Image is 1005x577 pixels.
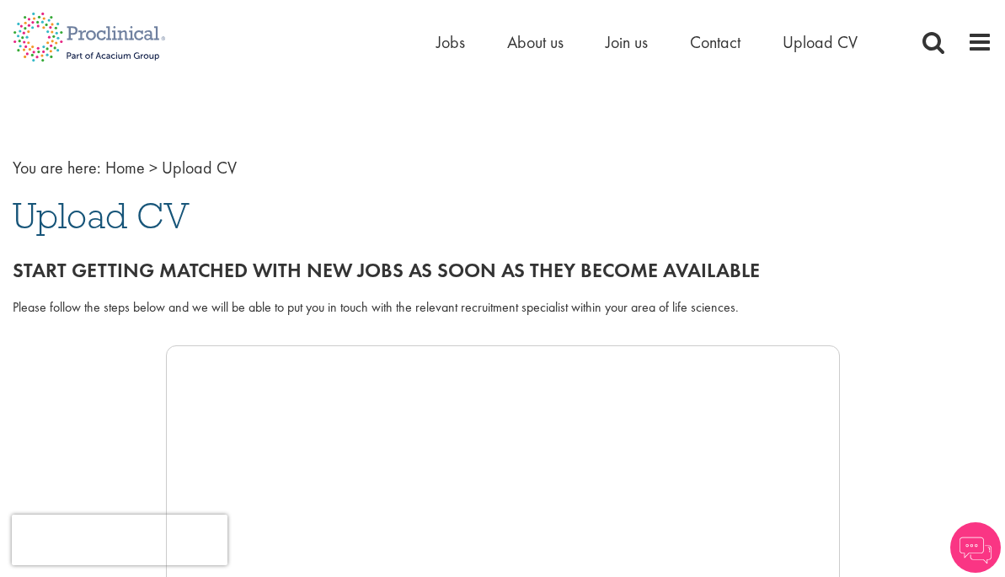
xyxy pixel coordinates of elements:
[13,259,992,281] h2: Start getting matched with new jobs as soon as they become available
[149,157,158,179] span: >
[162,157,237,179] span: Upload CV
[13,298,992,318] div: Please follow the steps below and we will be able to put you in touch with the relevant recruitme...
[12,515,227,565] iframe: reCAPTCHA
[105,157,145,179] a: breadcrumb link
[690,31,740,53] a: Contact
[783,31,858,53] a: Upload CV
[950,522,1001,573] img: Chatbot
[436,31,465,53] a: Jobs
[13,157,101,179] span: You are here:
[606,31,648,53] a: Join us
[13,193,190,238] span: Upload CV
[507,31,564,53] a: About us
